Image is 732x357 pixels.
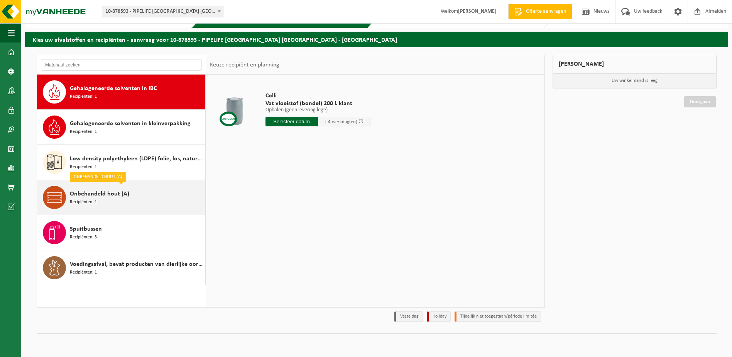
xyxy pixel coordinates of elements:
[265,92,370,100] span: Colli
[394,311,423,322] li: Vaste dag
[70,154,203,163] span: Low density polyethyleen (LDPE) folie, los, naturel/gekleurd (80/20)
[70,269,97,276] span: Recipiënten: 1
[455,311,541,322] li: Tijdelijk niet toegestaan/période limitée
[524,8,568,15] span: Offerte aanvragen
[70,128,97,136] span: Recipiënten: 1
[427,311,451,322] li: Holiday
[553,55,717,73] div: [PERSON_NAME]
[684,96,716,107] a: Doorgaan
[553,73,717,88] p: Uw winkelmand is leeg
[508,4,572,19] a: Offerte aanvragen
[70,189,129,199] span: Onbehandeld hout (A)
[70,93,97,100] span: Recipiënten: 1
[37,75,206,110] button: Gehalogeneerde solventen in IBC Recipiënten: 1
[325,119,357,124] span: + 4 werkdag(en)
[70,163,97,171] span: Recipiënten: 1
[25,32,728,47] h2: Kies uw afvalstoffen en recipiënten - aanvraag voor 10-878593 - PIPELIFE [GEOGRAPHIC_DATA] [GEOGR...
[102,6,223,17] span: 10-878593 - PIPELIFE BELGIUM NV - KALMTHOUT
[70,199,97,206] span: Recipiënten: 1
[206,55,283,75] div: Keuze recipiënt en planning
[37,215,206,250] button: Spuitbussen Recipiënten: 3
[70,119,191,128] span: Gehalogeneerde solventen in kleinverpakking
[70,260,203,269] span: Voedingsafval, bevat producten van dierlijke oorsprong, onverpakt, categorie 3
[265,117,318,126] input: Selecteer datum
[37,145,206,180] button: Low density polyethyleen (LDPE) folie, los, naturel/gekleurd (80/20) Recipiënten: 1
[70,234,97,241] span: Recipiënten: 3
[37,250,206,285] button: Voedingsafval, bevat producten van dierlijke oorsprong, onverpakt, categorie 3 Recipiënten: 1
[458,8,497,14] strong: [PERSON_NAME]
[70,84,157,93] span: Gehalogeneerde solventen in IBC
[41,59,202,71] input: Materiaal zoeken
[70,224,102,234] span: Spuitbussen
[265,107,370,113] p: Ophalen (geen levering lege)
[37,180,206,215] button: Onbehandeld hout (A) Recipiënten: 1
[37,110,206,145] button: Gehalogeneerde solventen in kleinverpakking Recipiënten: 1
[265,100,370,107] span: Vat vloeistof (bondel) 200 L klant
